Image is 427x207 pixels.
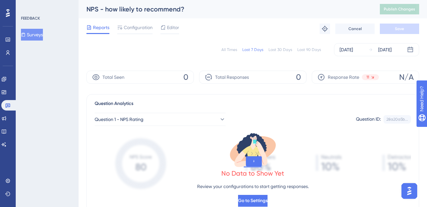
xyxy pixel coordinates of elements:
[238,197,268,205] span: Go to Settings
[215,73,249,81] span: Total Responses
[386,117,408,122] div: 28a20a5b...
[221,47,237,52] div: All Times
[348,26,362,31] span: Cancel
[399,181,419,201] iframe: UserGuiding AI Assistant Launcher
[366,75,369,80] span: 11
[183,72,188,82] span: 0
[297,47,321,52] div: Last 90 Days
[102,73,124,81] span: Total Seen
[242,47,263,52] div: Last 7 Days
[86,5,363,14] div: NPS - how likely to recommend?
[124,24,153,31] span: Configuration
[335,24,375,34] button: Cancel
[384,7,415,12] span: Publish Changes
[340,46,353,54] div: [DATE]
[399,72,414,82] span: N/A
[21,29,43,41] button: Surveys
[296,72,301,82] span: 0
[380,4,419,14] button: Publish Changes
[95,100,133,108] span: Question Analytics
[395,26,404,31] span: Save
[238,195,268,207] button: Go to Settings
[93,24,109,31] span: Reports
[197,182,309,190] p: Review your configurations to start getting responses.
[21,16,40,21] div: FEEDBACK
[95,113,226,126] button: Question 1 - NPS Rating
[328,73,359,81] span: Response Rate
[15,2,41,9] span: Need Help?
[221,169,284,178] div: No Data to Show Yet
[269,47,292,52] div: Last 30 Days
[95,115,143,123] span: Question 1 - NPS Rating
[378,46,392,54] div: [DATE]
[380,24,419,34] button: Save
[356,115,381,124] div: Question ID:
[167,24,179,31] span: Editor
